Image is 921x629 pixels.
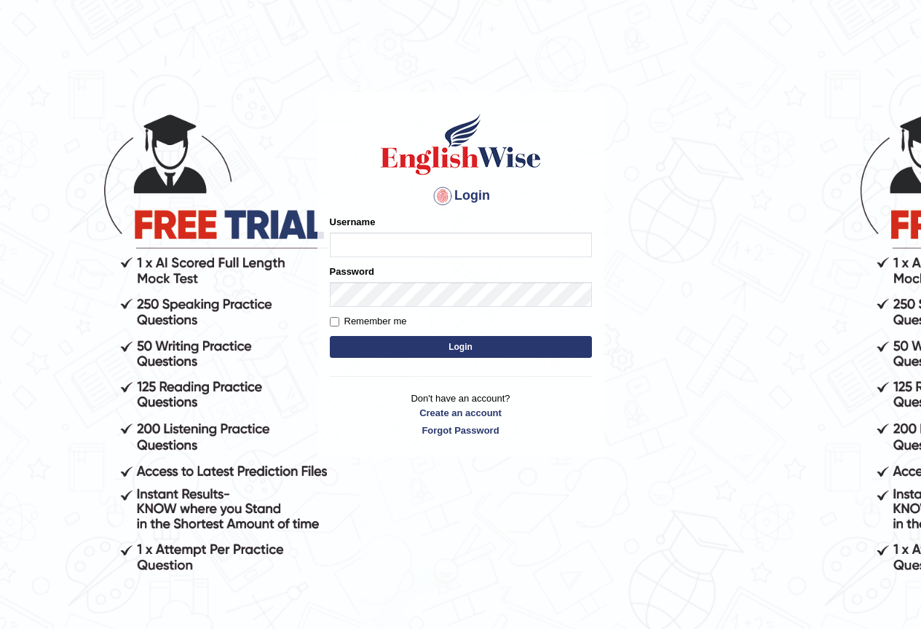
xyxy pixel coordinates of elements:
[330,265,374,278] label: Password
[330,391,592,437] p: Don't have an account?
[330,336,592,358] button: Login
[330,184,592,208] h4: Login
[330,215,376,229] label: Username
[378,112,544,177] img: Logo of English Wise sign in for intelligent practice with AI
[330,314,407,329] label: Remember me
[330,317,339,327] input: Remember me
[330,423,592,437] a: Forgot Password
[330,406,592,420] a: Create an account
